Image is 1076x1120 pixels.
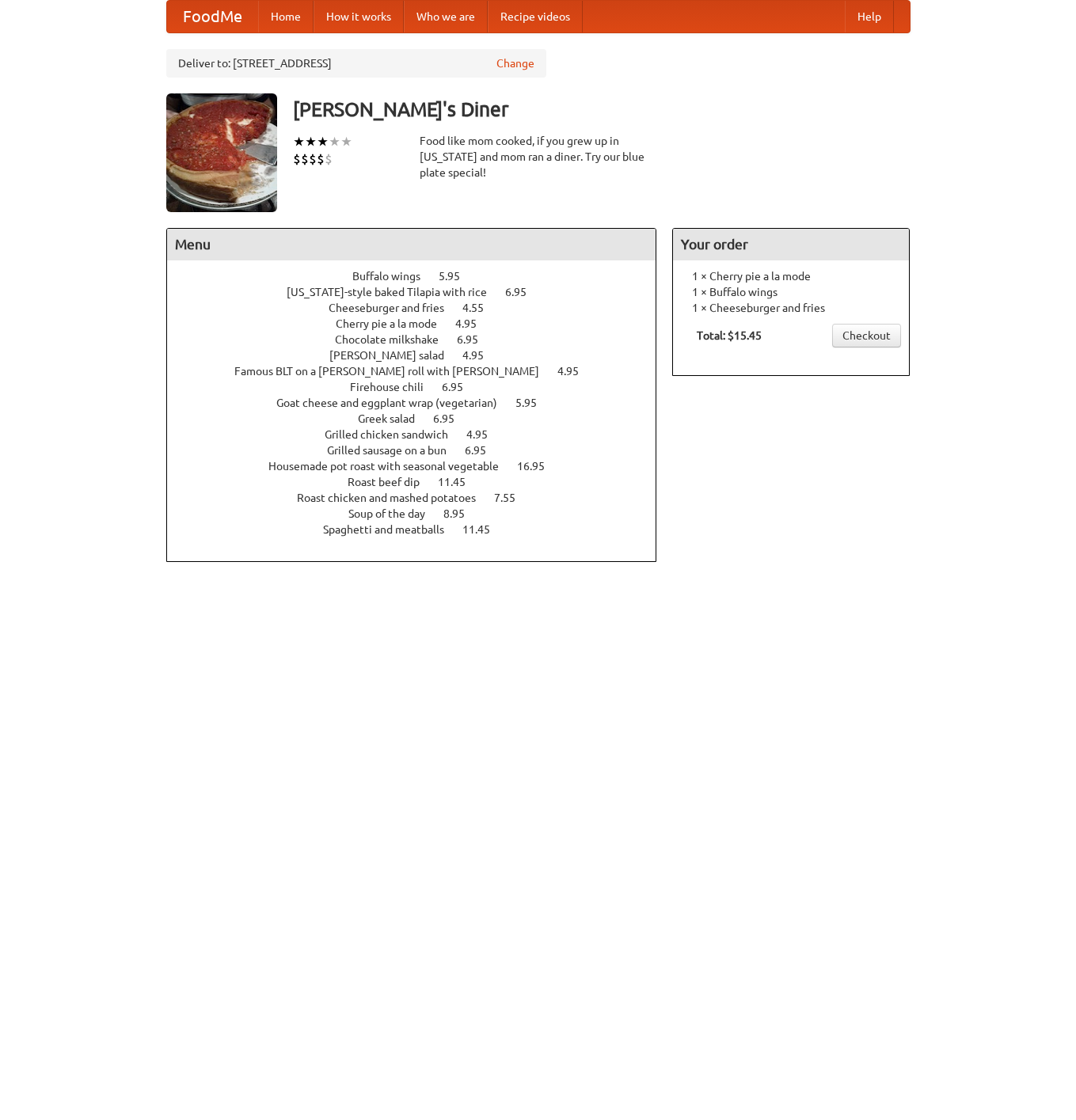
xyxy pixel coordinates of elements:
span: 7.55 [494,492,531,504]
li: 1 × Cherry pie a la mode [681,268,901,284]
a: Soup of the day 8.95 [348,507,494,520]
li: $ [293,150,301,168]
a: Change [496,55,534,71]
span: 5.95 [515,397,553,409]
a: Cherry pie a la mode 4.95 [336,317,506,330]
a: Grilled sausage on a bun 6.95 [327,444,515,457]
span: Firehouse chili [350,381,439,393]
span: Soup of the day [348,507,441,520]
a: Firehouse chili 6.95 [350,381,492,393]
a: Spaghetti and meatballs 11.45 [323,523,519,536]
span: 4.95 [466,428,504,441]
span: Spaghetti and meatballs [323,523,460,536]
span: Buffalo wings [352,270,436,283]
img: angular.jpg [166,93,277,212]
a: Roast chicken and mashed potatoes 7.55 [297,492,545,504]
span: 4.95 [455,317,492,330]
span: Greek salad [358,412,431,425]
div: Food like mom cooked, if you grew up in [US_STATE] and mom ran a diner. Try our blue plate special! [420,133,657,180]
a: Buffalo wings 5.95 [352,270,489,283]
h4: Your order [673,229,909,260]
span: Housemade pot roast with seasonal vegetable [268,460,515,473]
span: 5.95 [439,270,476,283]
span: 6.95 [465,444,502,457]
a: How it works [314,1,404,32]
span: Roast beef dip [348,476,435,488]
span: [US_STATE]-style baked Tilapia with rice [287,286,503,298]
span: Famous BLT on a [PERSON_NAME] roll with [PERSON_NAME] [234,365,555,378]
h3: [PERSON_NAME]'s Diner [293,93,911,125]
span: 6.95 [505,286,542,298]
span: Grilled chicken sandwich [325,428,464,441]
span: 11.45 [438,476,481,488]
li: ★ [340,133,352,150]
a: Chocolate milkshake 6.95 [335,333,508,346]
a: [PERSON_NAME] salad 4.95 [329,349,513,362]
a: Home [258,1,314,32]
a: Greek salad 6.95 [358,412,484,425]
span: Cheeseburger and fries [329,302,460,314]
li: 1 × Cheeseburger and fries [681,300,901,316]
li: ★ [329,133,340,150]
a: Grilled chicken sandwich 4.95 [325,428,517,441]
li: $ [325,150,333,168]
span: 8.95 [443,507,481,520]
span: Goat cheese and eggplant wrap (vegetarian) [276,397,513,409]
a: Recipe videos [488,1,583,32]
span: 4.55 [462,302,500,314]
li: $ [317,150,325,168]
h4: Menu [167,229,656,260]
span: 16.95 [517,460,561,473]
li: $ [309,150,317,168]
span: Cherry pie a la mode [336,317,453,330]
span: 11.45 [462,523,506,536]
a: Help [845,1,894,32]
a: Famous BLT on a [PERSON_NAME] roll with [PERSON_NAME] 4.95 [234,365,608,378]
a: Checkout [832,324,901,347]
span: 6.95 [457,333,494,346]
li: $ [301,150,309,168]
li: ★ [293,133,305,150]
span: 4.95 [557,365,595,378]
div: Deliver to: [STREET_ADDRESS] [166,49,546,78]
span: 6.95 [433,412,470,425]
span: 4.95 [462,349,500,362]
a: Who we are [404,1,488,32]
span: 6.95 [442,381,479,393]
a: Roast beef dip 11.45 [348,476,495,488]
span: Chocolate milkshake [335,333,454,346]
a: FoodMe [167,1,258,32]
a: Goat cheese and eggplant wrap (vegetarian) 5.95 [276,397,566,409]
a: Cheeseburger and fries 4.55 [329,302,513,314]
span: Grilled sausage on a bun [327,444,462,457]
b: Total: $15.45 [697,329,762,342]
a: Housemade pot roast with seasonal vegetable 16.95 [268,460,574,473]
li: 1 × Buffalo wings [681,284,901,300]
span: [PERSON_NAME] salad [329,349,460,362]
li: ★ [305,133,317,150]
li: ★ [317,133,329,150]
a: [US_STATE]-style baked Tilapia with rice 6.95 [287,286,556,298]
span: Roast chicken and mashed potatoes [297,492,492,504]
